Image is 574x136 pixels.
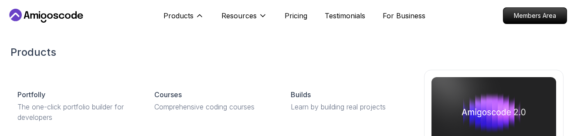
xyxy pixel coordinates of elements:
[284,82,414,119] a: BuildsLearn by building real projects
[154,89,182,100] p: Courses
[285,10,307,21] a: Pricing
[503,8,567,24] p: Members Area
[325,10,365,21] a: Testimonials
[221,10,257,21] p: Resources
[383,10,425,21] a: For Business
[147,82,277,119] a: CoursesComprehensive coding courses
[17,89,45,100] p: Portfolly
[10,45,564,59] h2: Products
[163,10,204,28] button: Products
[221,10,267,28] button: Resources
[10,82,140,129] a: PortfollyThe one-click portfolio builder for developers
[503,7,567,24] a: Members Area
[291,89,311,100] p: Builds
[154,102,270,112] p: Comprehensive coding courses
[291,102,407,112] p: Learn by building real projects
[163,10,194,21] p: Products
[17,102,133,122] p: The one-click portfolio builder for developers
